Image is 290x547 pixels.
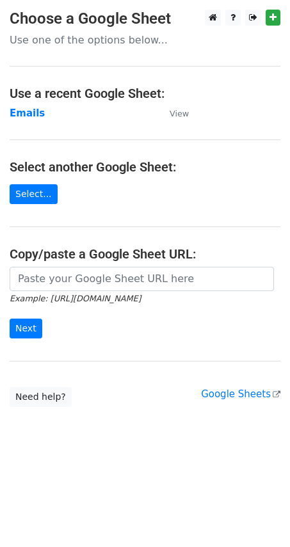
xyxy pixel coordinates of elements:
[10,387,72,407] a: Need help?
[157,107,189,119] a: View
[170,109,189,118] small: View
[10,184,58,204] a: Select...
[10,10,280,28] h3: Choose a Google Sheet
[10,319,42,338] input: Next
[10,86,280,101] h4: Use a recent Google Sheet:
[10,294,141,303] small: Example: [URL][DOMAIN_NAME]
[10,107,45,119] a: Emails
[10,159,280,175] h4: Select another Google Sheet:
[201,388,280,400] a: Google Sheets
[10,33,280,47] p: Use one of the options below...
[10,267,274,291] input: Paste your Google Sheet URL here
[10,246,280,262] h4: Copy/paste a Google Sheet URL:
